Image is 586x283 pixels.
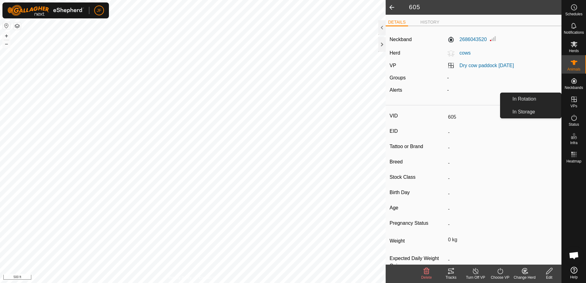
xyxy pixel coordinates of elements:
[390,173,445,181] label: Stock Class
[390,219,445,227] label: Pregnancy Status
[168,275,191,281] a: Privacy Policy
[418,19,442,25] li: HISTORY
[439,275,463,280] div: Tracks
[390,112,445,120] label: VID
[390,235,445,247] label: Weight
[570,275,578,279] span: Help
[447,36,487,43] label: 2686043520
[569,49,579,53] span: Herds
[569,123,579,126] span: Status
[390,87,402,93] label: Alerts
[565,12,582,16] span: Schedules
[570,104,577,108] span: VPs
[489,35,497,42] img: Signal strength
[3,40,10,48] button: –
[97,7,102,14] span: JF
[390,50,400,55] label: Herd
[390,189,445,197] label: Birth Day
[3,32,10,40] button: +
[13,22,21,30] button: Map Layers
[390,158,445,166] label: Breed
[566,159,581,163] span: Heatmap
[199,275,217,281] a: Contact Us
[512,108,535,116] span: In Storage
[565,86,583,90] span: Neckbands
[390,255,445,270] label: Expected Daily Weight Gain
[3,22,10,29] button: Reset Map
[509,106,561,118] a: In Storage
[564,31,584,34] span: Notifications
[512,95,536,103] span: In Rotation
[390,127,445,135] label: EID
[509,93,561,105] a: In Rotation
[455,50,471,55] span: cows
[488,275,512,280] div: Choose VP
[7,5,84,16] img: Gallagher Logo
[402,3,561,11] h2: 605
[445,74,560,82] div: -
[390,36,412,43] label: Neckband
[390,143,445,151] label: Tattoo or Brand
[386,19,408,26] li: DETAILS
[460,63,514,68] a: Dry cow paddock [DATE]
[562,264,586,281] a: Help
[512,275,537,280] div: Change Herd
[500,93,561,105] li: In Rotation
[537,275,561,280] div: Edit
[567,67,580,71] span: Animals
[570,141,577,145] span: Infra
[390,204,445,212] label: Age
[500,106,561,118] li: In Storage
[565,246,583,265] div: Open chat
[390,75,406,80] label: Groups
[421,275,432,280] span: Delete
[445,86,560,94] div: -
[390,63,396,68] label: VP
[463,275,488,280] div: Turn Off VP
